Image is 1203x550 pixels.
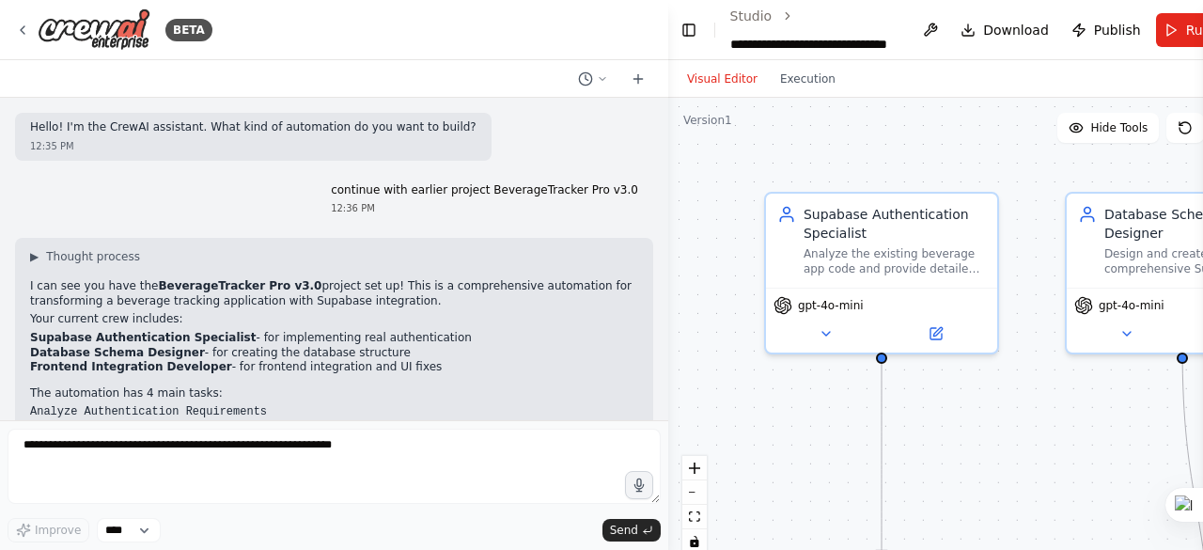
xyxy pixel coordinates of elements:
p: The automation has 4 main tasks: [30,386,638,401]
strong: Supabase Authentication Specialist [30,331,257,344]
p: continue with earlier project BeverageTracker Pro v3.0 [331,183,638,198]
span: Download [983,21,1049,39]
button: zoom in [682,456,707,480]
span: gpt-4o-mini [1099,298,1164,313]
button: Publish [1064,13,1148,47]
button: Open in side panel [883,322,990,345]
button: Execution [769,68,847,90]
div: Supabase Authentication SpecialistAnalyze the existing beverage app code and provide detailed imp... [764,192,999,354]
strong: BeverageTracker Pro v3.0 [158,279,321,292]
button: Hide left sidebar [680,17,699,43]
li: - for creating the database structure [30,346,638,361]
button: Switch to previous chat [570,68,616,90]
li: - for frontend integration and UI fixes [30,360,638,375]
p: Hello! I'm the CrewAI assistant. What kind of automation do you want to build? [30,120,477,135]
button: Improve [8,518,89,542]
code: Analyze Authentication Requirements [30,405,267,418]
div: Version 1 [683,113,732,128]
span: Thought process [46,249,140,264]
div: 12:36 PM [331,201,638,215]
strong: Database Schema Designer [30,346,205,359]
div: BETA [165,19,212,41]
span: Send [610,523,638,538]
button: zoom out [682,480,707,505]
span: gpt-4o-mini [798,298,864,313]
img: Logo [38,8,150,51]
strong: Frontend Integration Developer [30,360,232,373]
span: Publish [1094,21,1141,39]
button: ▶Thought process [30,249,140,264]
button: Start a new chat [623,68,653,90]
button: Hide Tools [1057,113,1160,143]
button: fit view [682,505,707,529]
div: Analyze the existing beverage app code and provide detailed implementation guidance for integrati... [804,246,986,276]
nav: breadcrumb [730,7,901,54]
button: Download [953,13,1056,47]
li: - for implementing real authentication [30,331,638,346]
a: Studio [730,8,773,24]
div: 12:35 PM [30,139,477,153]
button: Click to speak your automation idea [625,471,653,499]
span: ▶ [30,249,39,264]
p: I can see you have the project set up! This is a comprehensive automation for transforming a beve... [30,279,638,308]
span: Hide Tools [1091,120,1148,135]
span: Improve [35,523,81,538]
button: Send [602,519,661,542]
button: Visual Editor [676,68,769,90]
div: Supabase Authentication Specialist [804,205,986,243]
p: Your current crew includes: [30,312,638,327]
